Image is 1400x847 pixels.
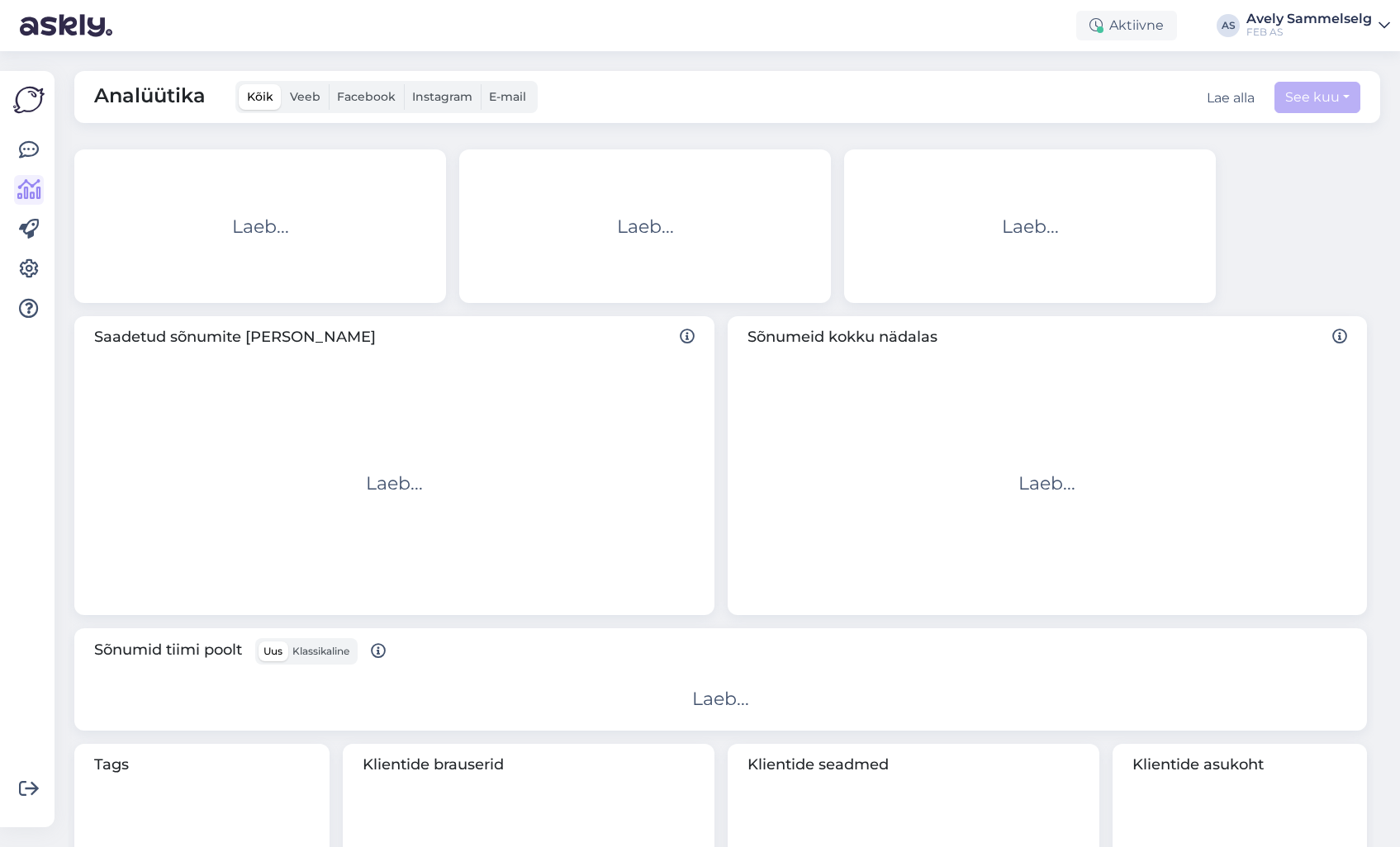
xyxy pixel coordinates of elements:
span: Klassikaline [292,645,349,657]
a: Avely SammelselgFEB AS [1246,12,1390,39]
span: Veeb [290,89,320,104]
div: Laeb... [366,470,423,497]
span: Tags [94,754,310,776]
span: Sõnumeid kokku nädalas [747,326,1348,348]
img: Askly Logo [13,84,45,116]
div: Laeb... [692,685,749,712]
div: Laeb... [1018,470,1075,497]
span: Saadetud sõnumite [PERSON_NAME] [94,326,695,348]
div: Avely Sammelselg [1246,12,1372,26]
div: AS [1217,14,1240,37]
button: Lae alla [1207,88,1255,108]
span: Sõnumid tiimi poolt [94,638,386,665]
div: Laeb... [617,213,674,240]
span: E-mail [489,89,526,104]
span: Uus [263,645,282,657]
span: Facebook [337,89,396,104]
div: Laeb... [232,213,289,240]
span: Analüütika [94,81,206,113]
div: Laeb... [1002,213,1059,240]
span: Instagram [412,89,472,104]
div: FEB AS [1246,26,1372,39]
span: Klientide asukoht [1132,754,1348,776]
button: See kuu [1274,82,1360,113]
span: Klientide brauserid [363,754,695,776]
span: Kõik [247,89,273,104]
span: Klientide seadmed [747,754,1080,776]
div: Aktiivne [1076,11,1177,40]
